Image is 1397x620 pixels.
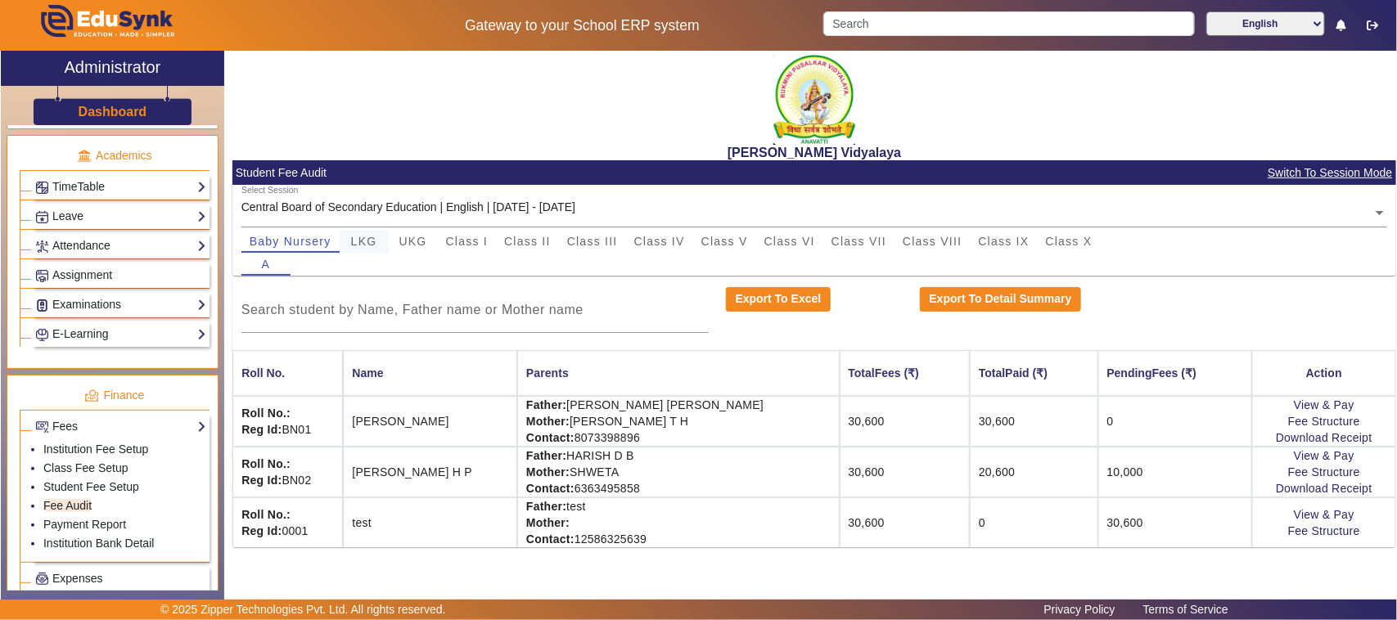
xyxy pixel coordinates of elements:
[351,236,377,247] span: LKG
[526,449,566,462] strong: Father:
[241,199,575,216] div: Central Board of Secondary Education | English | [DATE] - [DATE]
[250,236,331,247] span: Baby Nursery
[840,447,971,497] td: 30,600
[526,500,566,513] strong: Father:
[43,461,128,474] a: Class Fee Setup
[1098,497,1252,547] td: 30,600
[823,11,1194,36] input: Search
[52,572,102,585] span: Expenses
[1294,508,1354,521] a: View & Pay
[43,537,154,550] a: Institution Bank Detail
[567,236,618,247] span: Class III
[78,103,148,120] a: Dashboard
[979,364,1048,382] div: TotalPaid (₹)
[232,145,1396,160] h2: [PERSON_NAME] Vidyalaya
[764,236,815,247] span: Class VI
[79,104,147,119] h3: Dashboard
[160,601,446,618] p: © 2025 Zipper Technologies Pvt. Ltd. All rights reserved.
[1098,447,1252,497] td: 10,000
[1276,482,1372,495] a: Download Receipt
[979,236,1030,247] span: Class IX
[1107,364,1243,382] div: PendingFees (₹)
[526,431,575,444] strong: Contact:
[232,396,343,447] td: BN01
[36,270,48,282] img: Assignments.png
[831,236,886,247] span: Class VII
[241,474,282,487] strong: Reg Id:
[43,443,148,456] a: Institution Fee Setup
[35,569,206,588] a: Expenses
[262,258,271,270] span: A
[1276,431,1372,444] a: Download Receipt
[920,287,1081,312] button: Export To Detail Summary
[1098,396,1252,447] td: 0
[241,508,291,521] strong: Roll No.:
[1,51,224,86] a: Administrator
[849,364,920,382] div: TotalFees (₹)
[343,497,517,547] td: test
[1107,364,1196,382] div: PendingFees (₹)
[232,497,343,547] td: 0001
[1288,415,1360,428] a: Fee Structure
[241,457,291,470] strong: Roll No.:
[1294,449,1354,462] a: View & Pay
[84,389,99,403] img: finance.png
[517,396,839,447] td: [PERSON_NAME] [PERSON_NAME] [PERSON_NAME] T H 8073398896
[1036,599,1124,620] a: Privacy Policy
[526,415,570,428] strong: Mother:
[526,465,570,478] strong: Mother:
[970,396,1098,447] td: 30,600
[43,480,139,493] a: Student Fee Setup
[64,57,160,77] h2: Administrator
[701,236,748,247] span: Class V
[1135,599,1237,620] a: Terms of Service
[1294,398,1354,411] a: View & Pay
[52,268,112,281] span: Assignment
[343,396,517,447] td: [PERSON_NAME]
[352,364,383,382] div: Name
[849,364,962,382] div: TotalFees (₹)
[526,398,566,411] strong: Father:
[526,532,575,546] strong: Contact:
[352,364,508,382] div: Name
[526,482,575,495] strong: Contact:
[504,236,551,247] span: Class II
[77,149,92,164] img: academic.png
[20,387,210,404] p: Finance
[20,147,210,164] p: Academics
[43,518,126,531] a: Payment Report
[840,396,971,447] td: 30,600
[343,447,517,497] td: [PERSON_NAME] H P
[979,364,1089,382] div: TotalPaid (₹)
[232,447,343,497] td: BN02
[840,497,971,547] td: 30,600
[1267,164,1393,182] span: Switch To Session Mode
[634,236,685,247] span: Class IV
[1288,524,1360,537] a: Fee Structure
[241,184,298,197] div: Select Session
[517,497,839,547] td: test 12586325639
[241,524,282,537] strong: Reg Id:
[35,266,206,285] a: Assignment
[526,516,570,529] strong: Mother:
[1046,236,1093,247] span: Class X
[241,300,709,320] input: Search student by Name, Father name or Mother name
[517,350,839,396] th: Parents
[726,287,831,312] button: Export To Excel
[232,160,1396,185] mat-card-header: Student Fee Audit
[446,236,489,247] span: Class I
[903,236,962,247] span: Class VIII
[970,447,1098,497] td: 20,600
[241,407,291,420] strong: Roll No.:
[241,423,282,436] strong: Reg Id:
[358,17,806,34] h5: Gateway to your School ERP system
[399,236,427,247] span: UKG
[36,573,48,585] img: Payroll.png
[241,364,285,382] div: Roll No.
[43,499,92,512] a: Fee Audit
[773,55,855,145] img: 1f9ccde3-ca7c-4581-b515-4fcda2067381
[1252,350,1396,396] th: Action
[1288,465,1360,478] a: Fee Structure
[517,447,839,497] td: HARISH D B SHWETA 6363495858
[970,497,1098,547] td: 0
